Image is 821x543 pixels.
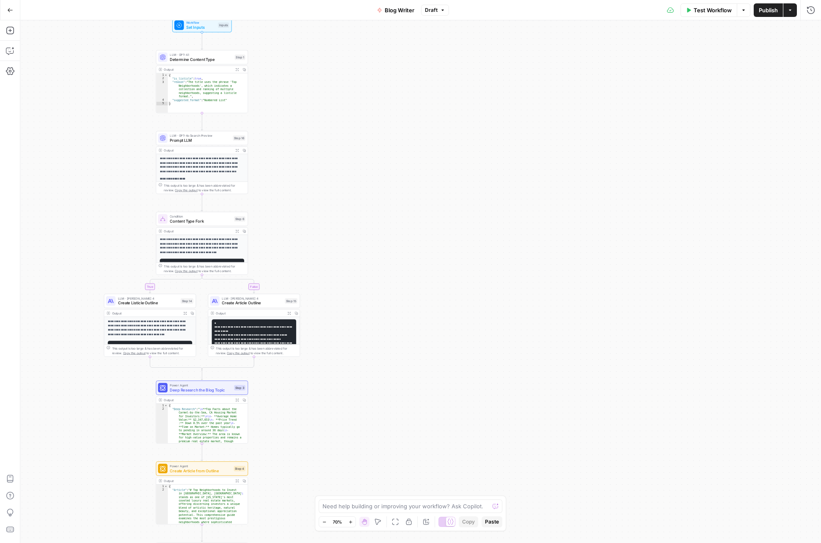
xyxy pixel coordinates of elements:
[164,478,231,483] div: Output
[170,214,231,218] span: Condition
[372,3,419,17] button: Blog Writer
[201,369,203,380] g: Edge from step_6-conditional-end to step_3
[164,148,231,152] div: Output
[759,6,778,14] span: Publish
[459,516,478,527] button: Copy
[201,113,203,130] g: Edge from step_1 to step_16
[482,516,502,527] button: Paste
[201,444,203,461] g: Edge from step_3 to step_4
[385,6,414,14] span: Blog Writer
[421,5,449,16] button: Draft
[216,346,297,355] div: This output is too large & has been abbreviated for review. to view the full content.
[156,18,248,33] div: WorkflowSet InputsInputs
[164,404,168,407] span: Toggle code folding, rows 1 through 3
[170,387,231,393] span: Deep Research the Blog Topic
[222,300,282,306] span: Create Article Outline
[156,50,248,113] div: LLM · GPT-4.1Determine Content TypeStep 1Output{ "is_listicle":true, "reason":"The title uses the...
[227,351,249,355] span: Copy the output
[218,22,229,28] div: Inputs
[164,183,245,192] div: This output is too large & has been abbreviated for review. to view the full content.
[170,56,232,62] span: Determine Content Type
[156,380,248,444] div: Power AgentDeep Research the Blog TopicStep 3Output{ "Deep Research":"\n**Top Facts about the Car...
[201,524,203,542] g: Edge from step_4 to step_5
[156,461,248,524] div: Power AgentCreate Article from OutlineStep 4Output{ "Article":"# Top Neighborhoods to Invest in [...
[234,216,245,222] div: Step 6
[156,485,168,488] div: 1
[202,275,255,293] g: Edge from step_6 to step_15
[123,351,146,355] span: Copy the output
[333,518,342,525] span: 70%
[149,275,202,293] g: Edge from step_6 to step_14
[164,397,231,402] div: Output
[222,296,282,300] span: LLM · [PERSON_NAME] 4
[164,73,168,77] span: Toggle code folding, rows 1 through 5
[156,98,168,102] div: 4
[164,485,168,488] span: Toggle code folding, rows 1 through 3
[118,296,179,300] span: LLM · [PERSON_NAME] 4
[112,311,180,315] div: Output
[164,264,245,273] div: This output is too large & has been abbreviated for review. to view the full content.
[216,311,284,315] div: Output
[156,77,168,80] div: 2
[202,357,254,370] g: Edge from step_15 to step_6-conditional-end
[170,468,231,474] span: Create Article from Outline
[285,298,297,304] div: Step 15
[186,20,216,25] span: Workflow
[181,298,193,304] div: Step 14
[170,463,231,468] span: Power Agent
[156,73,168,77] div: 1
[112,346,193,355] div: This output is too large & has been abbreviated for review. to view the full content.
[680,3,737,17] button: Test Workflow
[170,52,232,57] span: LLM · GPT-4.1
[170,383,231,387] span: Power Agent
[150,357,202,370] g: Edge from step_14 to step_6-conditional-end
[164,67,231,72] div: Output
[462,518,475,526] span: Copy
[175,188,197,192] span: Copy the output
[170,218,231,224] span: Content Type Fork
[694,6,732,14] span: Test Workflow
[170,133,230,138] span: LLM · GPT-4o Search Preview
[754,3,783,17] button: Publish
[156,102,168,105] div: 5
[156,404,168,407] div: 1
[156,80,168,98] div: 3
[186,24,216,30] span: Set Inputs
[201,32,203,50] g: Edge from start to step_1
[201,194,203,211] g: Edge from step_16 to step_6
[118,300,179,306] span: Create Listicle Outline
[235,55,245,60] div: Step 1
[175,269,197,273] span: Copy the output
[164,229,231,233] div: Output
[170,137,230,143] span: Prompt LLM
[425,6,438,14] span: Draft
[485,518,499,526] span: Paste
[234,385,245,391] div: Step 3
[233,135,245,141] div: Step 16
[234,466,245,471] div: Step 4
